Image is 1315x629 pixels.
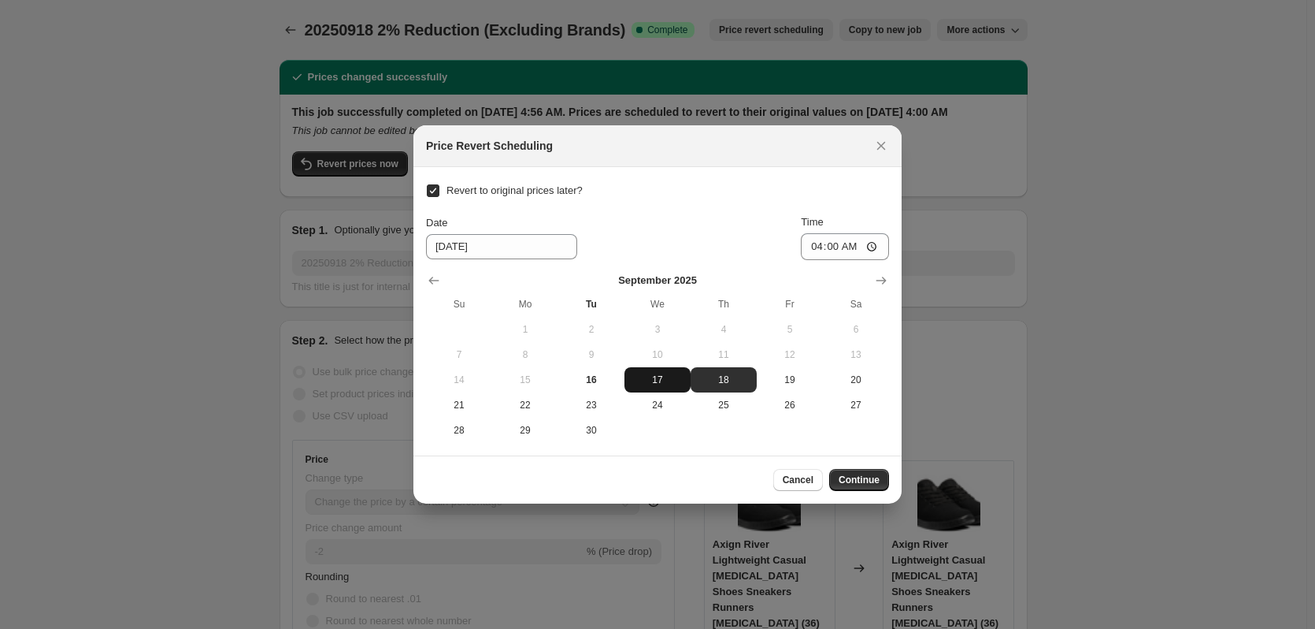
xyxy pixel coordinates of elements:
[829,469,889,491] button: Continue
[691,292,757,317] th: Thursday
[697,374,750,386] span: 18
[823,292,889,317] th: Saturday
[829,323,883,336] span: 6
[697,323,750,336] span: 4
[763,374,817,386] span: 19
[498,348,552,361] span: 8
[870,270,892,292] button: Show next month, October 2025
[558,292,624,317] th: Tuesday
[829,348,883,361] span: 13
[565,323,618,336] span: 2
[757,292,823,317] th: Friday
[498,298,552,311] span: Mo
[492,342,558,367] button: Monday September 8 2025
[691,367,757,393] button: Thursday September 18 2025
[757,342,823,367] button: Friday September 12 2025
[697,399,750,411] span: 25
[870,135,892,157] button: Close
[631,348,684,361] span: 10
[423,270,445,292] button: Show previous month, August 2025
[432,399,486,411] span: 21
[498,424,552,437] span: 29
[624,393,691,418] button: Wednesday September 24 2025
[631,399,684,411] span: 24
[783,474,813,486] span: Cancel
[558,367,624,393] button: Today Tuesday September 16 2025
[691,393,757,418] button: Thursday September 25 2025
[823,393,889,418] button: Saturday September 27 2025
[823,317,889,342] button: Saturday September 6 2025
[624,342,691,367] button: Wednesday September 10 2025
[426,342,492,367] button: Sunday September 7 2025
[558,393,624,418] button: Tuesday September 23 2025
[624,367,691,393] button: Wednesday September 17 2025
[432,424,486,437] span: 28
[432,348,486,361] span: 7
[492,367,558,393] button: Monday September 15 2025
[757,393,823,418] button: Friday September 26 2025
[426,292,492,317] th: Sunday
[697,298,750,311] span: Th
[426,393,492,418] button: Sunday September 21 2025
[565,374,618,386] span: 16
[492,292,558,317] th: Monday
[823,367,889,393] button: Saturday September 20 2025
[492,418,558,443] button: Monday September 29 2025
[823,342,889,367] button: Saturday September 13 2025
[839,474,880,486] span: Continue
[624,292,691,317] th: Wednesday
[565,399,618,411] span: 23
[446,184,583,196] span: Revert to original prices later?
[624,317,691,342] button: Wednesday September 3 2025
[631,298,684,311] span: We
[697,348,750,361] span: 11
[558,418,624,443] button: Tuesday September 30 2025
[498,399,552,411] span: 22
[801,216,823,228] span: Time
[565,348,618,361] span: 9
[426,418,492,443] button: Sunday September 28 2025
[432,374,486,386] span: 14
[558,342,624,367] button: Tuesday September 9 2025
[763,399,817,411] span: 26
[492,393,558,418] button: Monday September 22 2025
[631,374,684,386] span: 17
[498,323,552,336] span: 1
[426,234,577,259] input: 9/16/2025
[829,374,883,386] span: 20
[757,367,823,393] button: Friday September 19 2025
[631,323,684,336] span: 3
[763,298,817,311] span: Fr
[426,138,553,154] h2: Price Revert Scheduling
[565,298,618,311] span: Tu
[492,317,558,342] button: Monday September 1 2025
[801,233,889,260] input: 12:00
[498,374,552,386] span: 15
[426,367,492,393] button: Sunday September 14 2025
[558,317,624,342] button: Tuesday September 2 2025
[763,348,817,361] span: 12
[829,298,883,311] span: Sa
[757,317,823,342] button: Friday September 5 2025
[426,217,447,229] span: Date
[565,424,618,437] span: 30
[691,342,757,367] button: Thursday September 11 2025
[432,298,486,311] span: Su
[691,317,757,342] button: Thursday September 4 2025
[829,399,883,411] span: 27
[763,323,817,336] span: 5
[773,469,823,491] button: Cancel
